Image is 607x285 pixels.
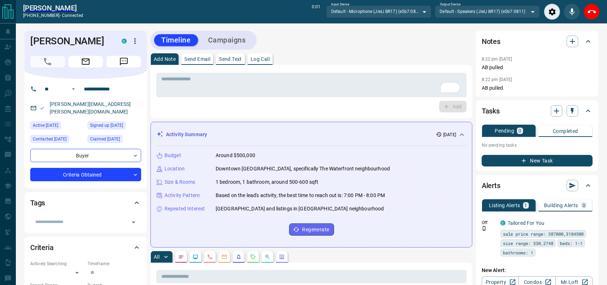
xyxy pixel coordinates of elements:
p: Activity Summary [166,131,207,138]
a: [PERSON_NAME][EMAIL_ADDRESS][PERSON_NAME][DOMAIN_NAME] [50,101,131,115]
p: AB pulled [482,64,593,71]
button: Timeline [154,34,198,46]
svg: Listing Alerts [236,254,242,260]
p: Activity Pattern [165,192,200,199]
p: All [154,254,159,259]
svg: Opportunities [265,254,270,260]
p: Repeated Interest [165,205,205,213]
h2: Tags [30,197,45,209]
svg: Requests [250,254,256,260]
p: Listing Alerts [489,203,520,208]
p: [DATE] [443,132,456,138]
div: Tags [30,194,141,211]
button: Open [69,85,78,93]
p: Based on the lead's activity, the best time to reach out is: 7:00 PM - 8:00 PM [216,192,385,199]
p: Add Note [154,57,176,62]
svg: Calls [207,254,213,260]
h2: Notes [482,36,500,47]
button: New Task [482,155,593,166]
div: Criteria [30,239,141,256]
p: Off [482,219,496,226]
div: Alerts [482,177,593,194]
p: Location [165,165,185,173]
svg: Emails [221,254,227,260]
div: Criteria Obtained [30,168,141,181]
div: Activity Summary[DATE] [157,128,466,141]
p: Pending [495,128,514,133]
p: Timeframe: [87,260,141,267]
svg: Agent Actions [279,254,285,260]
h2: Tasks [482,105,500,117]
div: End Call [584,4,600,20]
div: Notes [482,33,593,50]
span: sale price range: 387000,3184500 [503,230,584,237]
div: Mute [564,4,580,20]
p: Budget [165,152,181,159]
span: beds: 1-1 [560,240,583,247]
p: 8:22 pm [DATE] [482,77,512,82]
div: Sat Aug 16 2025 [87,121,141,132]
svg: Lead Browsing Activity [193,254,198,260]
p: 0:01 [312,4,320,20]
div: Default - Speakers (JieLi BR17) (e5b7:0811) [435,5,540,18]
p: Completed [553,129,578,134]
p: Send Text [219,57,242,62]
a: Tailored For You [508,220,544,226]
p: New Alert: [482,267,593,274]
p: [GEOGRAPHIC_DATA] and listings in [GEOGRAPHIC_DATA] neighbourhood [216,205,384,213]
span: Email [68,56,103,67]
p: Around $500,000 [216,152,255,159]
p: Send Email [184,57,210,62]
p: AB pulled [482,84,593,92]
span: Call [30,56,65,67]
p: 8:22 pm [DATE] [482,57,512,62]
svg: Notes [178,254,184,260]
p: Size & Rooms [165,178,195,186]
div: Sat Aug 16 2025 [87,135,141,145]
p: Downtown [GEOGRAPHIC_DATA], specifically The Waterfront neighbourhood [216,165,390,173]
p: 1 [525,203,527,208]
span: Contacted [DATE] [33,135,67,143]
label: Output Device [440,2,460,7]
textarea: To enrich screen reader interactions, please activate Accessibility in Grammarly extension settings [161,76,462,94]
h2: Alerts [482,180,500,191]
div: condos.ca [122,39,127,44]
span: size range: 330,2748 [503,240,553,247]
div: Sat Aug 16 2025 [30,121,84,132]
div: Buyer [30,149,141,162]
a: [PERSON_NAME] [23,4,83,12]
p: Actively Searching: [30,260,84,267]
p: 0 [583,203,585,208]
div: Default - Microphone (JieLi BR17) (e5b7:0811) [326,5,431,18]
h2: Criteria [30,242,54,253]
div: Audio Settings [544,4,560,20]
svg: Push Notification Only [482,226,487,231]
svg: Email Valid [40,106,45,111]
h1: [PERSON_NAME] [30,35,111,47]
div: Sat Aug 16 2025 [30,135,84,145]
button: Open [129,217,139,227]
label: Input Device [331,2,350,7]
div: Tasks [482,102,593,120]
span: Active [DATE] [33,122,58,129]
button: Campaigns [201,34,253,46]
p: Log Call [251,57,270,62]
span: bathrooms: 1 [503,249,533,256]
span: Message [107,56,141,67]
span: connected [62,13,83,18]
p: No pending tasks [482,140,593,151]
div: condos.ca [500,221,505,226]
span: Claimed [DATE] [90,135,120,143]
span: Signed up [DATE] [90,122,123,129]
p: 0 [518,128,521,133]
p: [PHONE_NUMBER] - [23,12,83,19]
button: Regenerate [289,223,334,236]
p: Building Alerts [544,203,578,208]
p: 1 bedroom, 1 bathroom, around 500-600 sqft [216,178,319,186]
